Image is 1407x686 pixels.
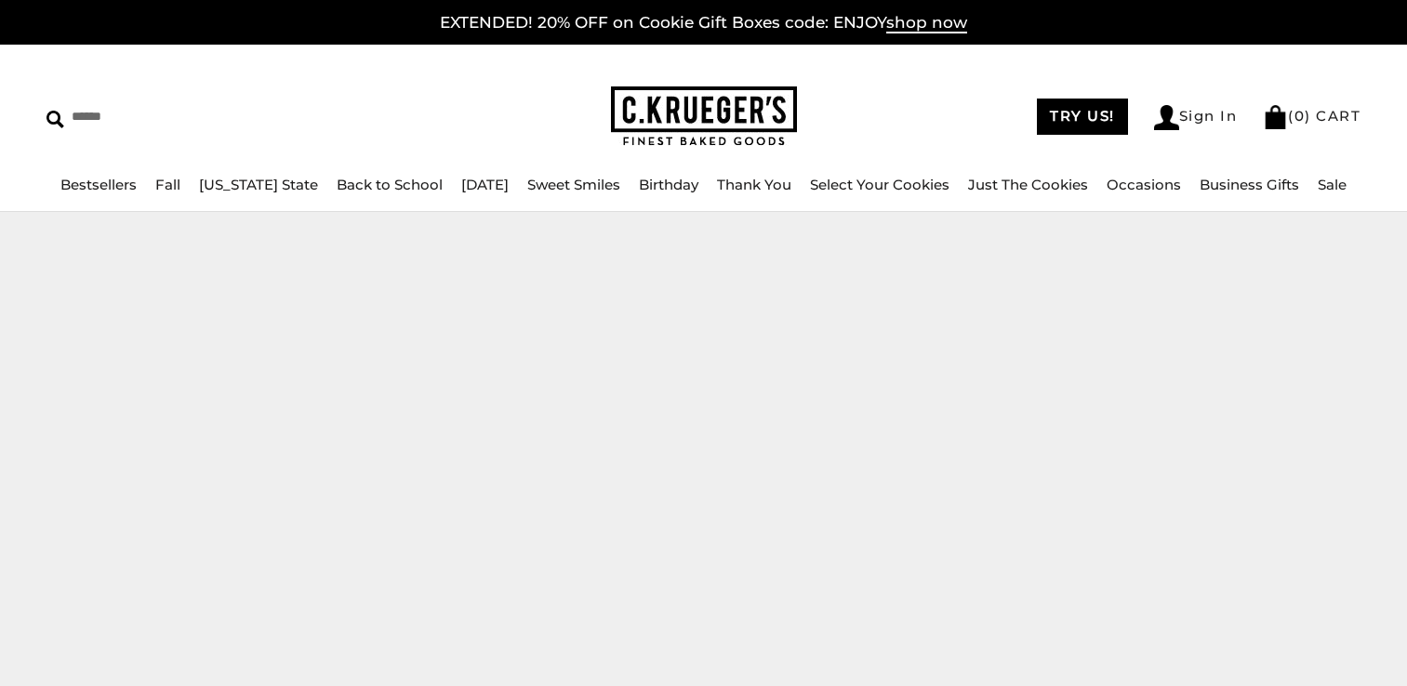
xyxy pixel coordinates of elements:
[1263,105,1288,129] img: Bag
[1263,107,1361,125] a: (0) CART
[1318,176,1347,193] a: Sale
[337,176,443,193] a: Back to School
[46,111,64,128] img: Search
[155,176,180,193] a: Fall
[717,176,791,193] a: Thank You
[968,176,1088,193] a: Just The Cookies
[1107,176,1181,193] a: Occasions
[639,176,698,193] a: Birthday
[611,86,797,147] img: C.KRUEGER'S
[46,102,358,131] input: Search
[1200,176,1299,193] a: Business Gifts
[60,176,137,193] a: Bestsellers
[527,176,620,193] a: Sweet Smiles
[461,176,509,193] a: [DATE]
[810,176,949,193] a: Select Your Cookies
[886,13,967,33] span: shop now
[199,176,318,193] a: [US_STATE] State
[440,13,967,33] a: EXTENDED! 20% OFF on Cookie Gift Boxes code: ENJOYshop now
[1294,107,1306,125] span: 0
[1154,105,1238,130] a: Sign In
[1037,99,1128,135] a: TRY US!
[1154,105,1179,130] img: Account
